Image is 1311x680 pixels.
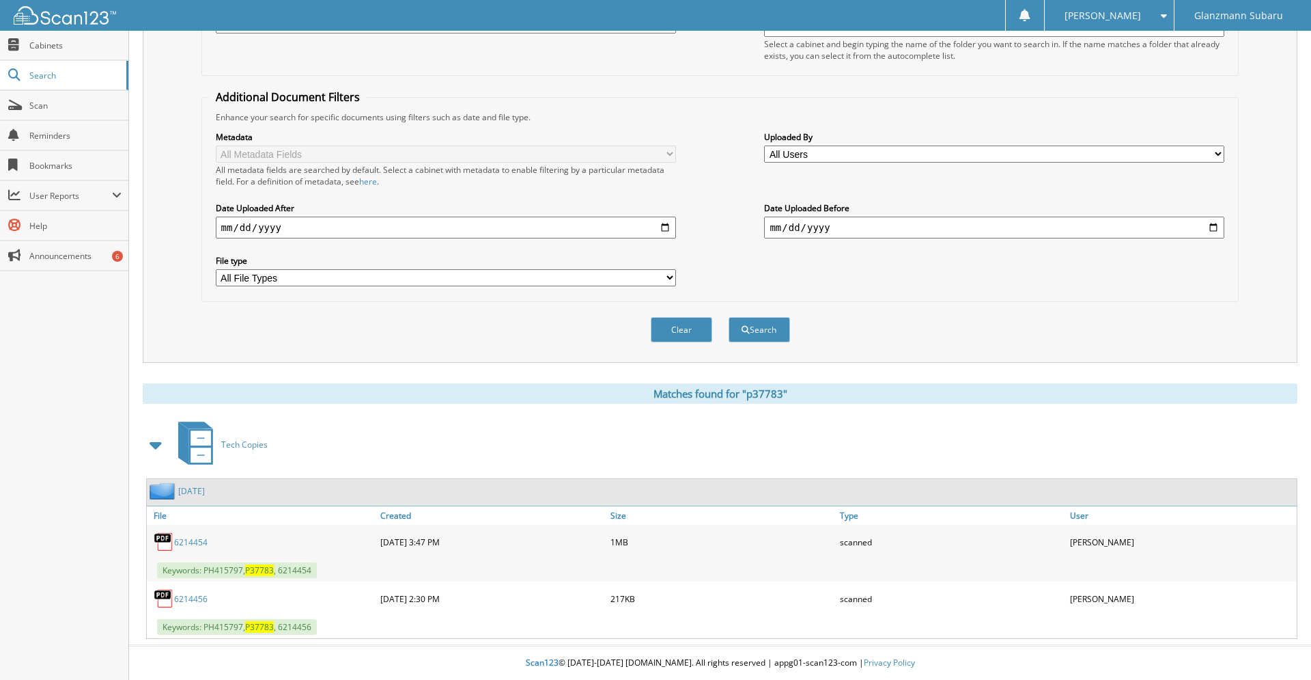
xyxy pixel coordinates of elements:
img: PDF.png [154,588,174,609]
span: Scan [29,100,122,111]
button: Search [729,317,790,342]
div: scanned [836,585,1067,612]
span: Cabinets [29,40,122,51]
a: User [1067,506,1297,525]
div: [PERSON_NAME] [1067,585,1297,612]
a: 6214456 [174,593,208,605]
a: 6214454 [174,536,208,548]
div: Matches found for "p37783" [143,383,1297,404]
div: 6 [112,251,123,262]
span: Announcements [29,250,122,262]
span: Glanzmann Subaru [1194,12,1283,20]
span: P37783 [245,621,274,633]
button: Clear [651,317,712,342]
input: end [764,217,1224,239]
span: User Reports [29,190,112,202]
a: Tech Copies [170,418,268,472]
a: Size [607,506,837,525]
div: 217KB [607,585,837,612]
span: Scan123 [526,657,559,668]
span: [PERSON_NAME] [1065,12,1141,20]
div: [DATE] 2:30 PM [377,585,607,612]
span: Reminders [29,130,122,141]
div: Select a cabinet and begin typing the name of the folder you want to search in. If the name match... [764,38,1224,62]
img: folder2.png [150,482,178,500]
a: here [359,176,377,187]
legend: Additional Document Filters [209,90,367,105]
label: Metadata [216,131,676,143]
div: [PERSON_NAME] [1067,528,1297,556]
a: Type [836,506,1067,525]
iframe: Chat Widget [1243,614,1311,680]
label: Date Uploaded Before [764,202,1224,214]
div: Enhance your search for specific documents using filters such as date and file type. [209,111,1232,123]
input: start [216,217,676,239]
a: Privacy Policy [864,657,915,668]
span: Help [29,220,122,232]
a: File [147,506,377,525]
label: Uploaded By [764,131,1224,143]
span: Tech Copies [221,439,268,450]
div: 1MB [607,528,837,556]
div: © [DATE]-[DATE] [DOMAIN_NAME]. All rights reserved | appg01-scan123-com | [129,647,1311,680]
label: File type [216,255,676,267]
div: [DATE] 3:47 PM [377,528,607,556]
label: Date Uploaded After [216,202,676,214]
img: scan123-logo-white.svg [14,6,116,25]
span: P37783 [245,565,274,576]
span: Bookmarks [29,160,122,172]
span: Keywords: PH415797, , 6214454 [157,562,317,578]
div: scanned [836,528,1067,556]
div: All metadata fields are searched by default. Select a cabinet with metadata to enable filtering b... [216,164,676,187]
a: [DATE] [178,485,205,497]
img: PDF.png [154,532,174,552]
a: Created [377,506,607,525]
span: Keywords: PH415797, , 6214456 [157,619,317,635]
span: Search [29,70,119,81]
